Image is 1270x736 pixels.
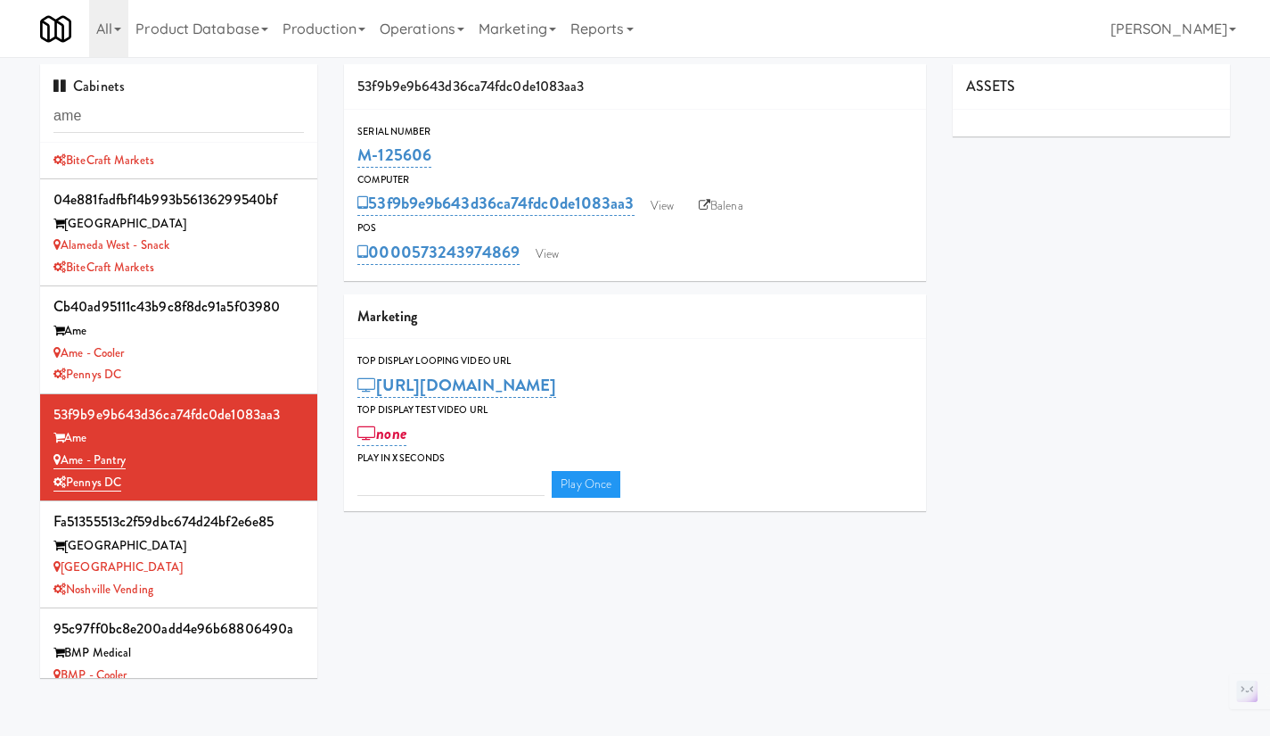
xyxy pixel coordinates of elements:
span: Marketing [357,306,417,327]
a: Noshville Vending [53,581,153,598]
div: BMP Medical [53,642,304,665]
a: Alameda West - Snack [53,236,169,253]
a: [URL][DOMAIN_NAME] [357,373,556,398]
a: Ame - Cooler [53,344,124,361]
input: Search cabinets [53,100,304,133]
div: 53f9b9e9b643d36ca74fdc0de1083aa3 [53,401,304,428]
div: 04e881fadfbf14b993b56136299540bf [53,186,304,213]
a: Balena [690,193,752,219]
div: Computer [357,171,913,189]
a: BiteCraft Markets [53,152,154,169]
div: Serial Number [357,123,913,141]
a: View [642,193,683,219]
div: 53f9b9e9b643d36ca74fdc0de1083aa3 [344,64,926,110]
a: 53f9b9e9b643d36ca74fdc0de1083aa3 [357,191,634,216]
a: 0000573243974869 [357,240,520,265]
li: fa51355513c2f59dbc674d24bf2e6e85[GEOGRAPHIC_DATA] [GEOGRAPHIC_DATA]Noshville Vending [40,501,317,608]
a: Pennys DC [53,474,121,492]
li: 95c97ff0bc8e200add4e96b68806490aBMP Medical BMP - CoolerUpscale Amenity Solutions [40,608,317,715]
a: BMP - Cooler [53,666,127,683]
a: M-125606 [357,143,431,168]
div: Top Display Looping Video Url [357,352,913,370]
a: BiteCraft Markets [53,259,154,276]
div: cb40ad95111c43b9c8f8dc91a5f03980 [53,294,304,320]
li: 53f9b9e9b643d36ca74fdc0de1083aa3Ame Ame - PantryPennys DC [40,394,317,501]
li: 04e881fadfbf14b993b56136299540bf[GEOGRAPHIC_DATA] Alameda West - SnackBiteCraft Markets [40,179,317,286]
a: Play Once [552,471,620,498]
a: View [527,241,568,268]
li: cb40ad95111c43b9c8f8dc91a5f03980Ame Ame - CoolerPennys DC [40,286,317,393]
div: fa51355513c2f59dbc674d24bf2e6e85 [53,509,304,535]
a: none [357,421,406,446]
div: Play in X seconds [357,450,913,467]
div: [GEOGRAPHIC_DATA] [53,213,304,236]
a: Alameda West - Drink [53,129,168,146]
a: [GEOGRAPHIC_DATA] [53,558,183,575]
div: 95c97ff0bc8e200add4e96b68806490a [53,616,304,642]
div: Ame [53,427,304,450]
div: [GEOGRAPHIC_DATA] [53,535,304,558]
div: Ame [53,320,304,343]
div: POS [357,219,913,237]
a: Pennys DC [53,366,121,383]
span: ASSETS [966,76,1016,96]
img: Micromart [40,13,71,45]
span: Cabinets [53,76,125,96]
div: Top Display Test Video Url [357,401,913,419]
a: Ame - Pantry [53,451,126,469]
